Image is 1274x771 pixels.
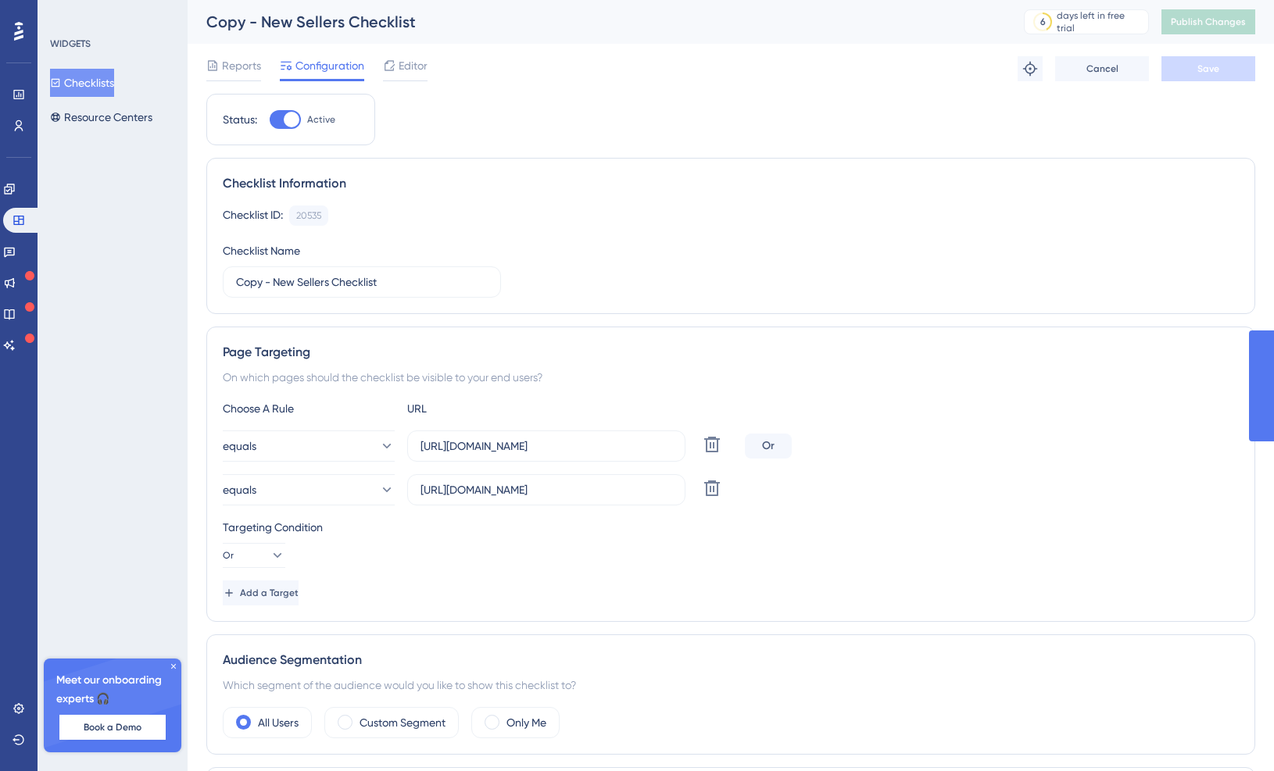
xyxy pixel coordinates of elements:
[223,437,256,455] span: equals
[223,205,283,226] div: Checklist ID:
[223,580,299,605] button: Add a Target
[223,174,1239,193] div: Checklist Information
[1161,56,1255,81] button: Save
[223,474,395,505] button: equals
[56,671,169,709] span: Meet our onboarding experts 🎧
[206,11,985,33] div: Copy - New Sellers Checklist
[1055,56,1149,81] button: Cancel
[223,241,300,260] div: Checklist Name
[295,56,364,75] span: Configuration
[223,368,1239,387] div: On which pages should the checklist be visible to your end users?
[222,56,261,75] span: Reports
[223,399,395,418] div: Choose A Rule
[50,37,91,50] div: WIDGETS
[223,549,234,562] span: Or
[1171,16,1246,28] span: Publish Changes
[1086,62,1118,75] span: Cancel
[420,437,672,455] input: yourwebsite.com/path
[50,103,152,131] button: Resource Centers
[296,209,321,222] div: 20535
[360,713,446,732] label: Custom Segment
[240,587,299,599] span: Add a Target
[1057,9,1143,34] div: days left in free trial
[223,518,1239,537] div: Targeting Condition
[50,69,114,97] button: Checklists
[420,481,672,498] input: yourwebsite.com/path
[223,651,1239,669] div: Audience Segmentation
[59,715,166,740] button: Book a Demo
[1040,16,1046,28] div: 6
[223,110,257,129] div: Status:
[223,480,256,499] span: equals
[407,399,579,418] div: URL
[1197,62,1219,75] span: Save
[506,713,546,732] label: Only Me
[258,713,299,732] label: All Users
[1208,709,1255,756] iframe: UserGuiding AI Assistant Launcher
[307,113,335,126] span: Active
[223,430,395,462] button: equals
[399,56,428,75] span: Editor
[223,343,1239,362] div: Page Targeting
[84,721,141,734] span: Book a Demo
[223,676,1239,694] div: Which segment of the audience would you like to show this checklist to?
[223,543,285,568] button: Or
[745,434,792,459] div: Or
[1161,9,1255,34] button: Publish Changes
[236,273,488,291] input: Type your Checklist name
